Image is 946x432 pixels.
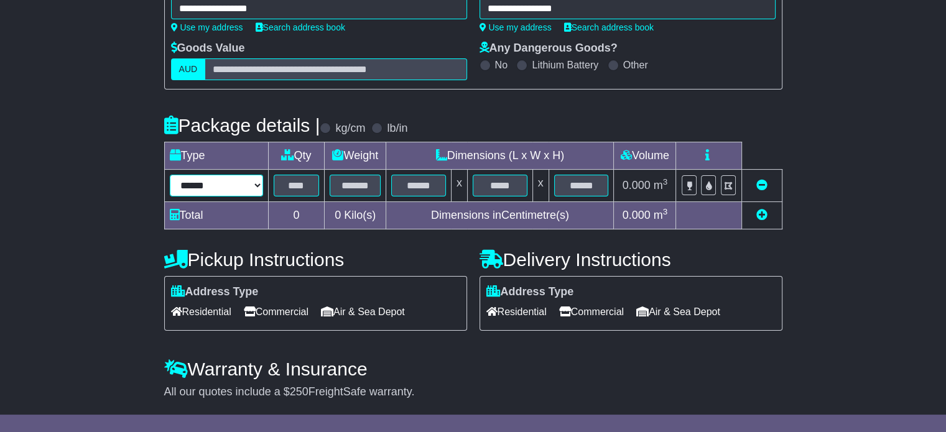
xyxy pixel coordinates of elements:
[164,202,268,229] td: Total
[335,122,365,136] label: kg/cm
[325,142,386,170] td: Weight
[171,22,243,32] a: Use my address
[623,179,651,191] span: 0.000
[480,42,618,55] label: Any Dangerous Goods?
[564,22,654,32] a: Search address book
[756,179,767,191] a: Remove this item
[486,285,574,299] label: Address Type
[256,22,345,32] a: Search address book
[623,59,648,71] label: Other
[164,359,782,379] h4: Warranty & Insurance
[244,302,308,321] span: Commercial
[171,42,245,55] label: Goods Value
[451,170,467,202] td: x
[268,202,325,229] td: 0
[532,59,598,71] label: Lithium Battery
[756,209,767,221] a: Add new item
[164,385,782,399] div: All our quotes include a $ FreightSafe warranty.
[386,142,614,170] td: Dimensions (L x W x H)
[386,202,614,229] td: Dimensions in Centimetre(s)
[480,22,552,32] a: Use my address
[663,207,668,216] sup: 3
[171,302,231,321] span: Residential
[171,58,206,80] label: AUD
[335,209,341,221] span: 0
[532,170,549,202] td: x
[164,115,320,136] h4: Package details |
[171,285,259,299] label: Address Type
[654,179,668,191] span: m
[663,177,668,186] sup: 3
[321,302,405,321] span: Air & Sea Depot
[623,209,651,221] span: 0.000
[164,142,268,170] td: Type
[325,202,386,229] td: Kilo(s)
[164,249,467,270] h4: Pickup Instructions
[268,142,325,170] td: Qty
[654,209,668,221] span: m
[614,142,676,170] td: Volume
[559,302,624,321] span: Commercial
[636,302,720,321] span: Air & Sea Depot
[290,385,308,398] span: 250
[480,249,782,270] h4: Delivery Instructions
[495,59,508,71] label: No
[387,122,407,136] label: lb/in
[486,302,547,321] span: Residential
